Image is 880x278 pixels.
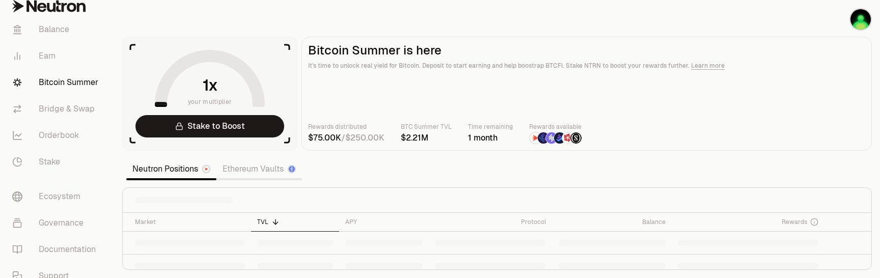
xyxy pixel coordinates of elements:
[558,218,665,226] div: Balance
[4,43,110,69] a: Earn
[308,122,384,132] p: Rewards distributed
[345,218,423,226] div: APY
[126,159,216,179] a: Neutron Positions
[308,61,865,71] p: It's time to unlock real yield for Bitcoin. Deposit to start earning and help boostrap BTCFi. Sta...
[188,97,232,107] span: your multiplier
[691,62,725,70] a: Learn more
[4,149,110,175] a: Stake
[529,122,582,132] p: Rewards available
[4,69,110,96] a: Bitcoin Summer
[401,122,452,132] p: BTC Summer TVL
[4,236,110,263] a: Documentation
[530,132,541,144] img: NTRN
[570,132,582,144] img: Structured Points
[4,96,110,122] a: Bridge & Swap
[562,132,573,144] img: Mars Fragments
[538,132,549,144] img: EtherFi Points
[216,159,302,179] a: Ethereum Vaults
[135,115,284,137] a: Stake to Boost
[4,183,110,210] a: Ecosystem
[4,210,110,236] a: Governance
[468,122,513,132] p: Time remaining
[4,122,110,149] a: Orderbook
[435,218,546,226] div: Protocol
[308,43,865,58] h2: Bitcoin Summer is here
[468,132,513,144] div: 1 month
[289,166,295,172] img: Ethereum Logo
[135,218,245,226] div: Market
[554,132,565,144] img: Bedrock Diamonds
[257,218,333,226] div: TVL
[782,218,807,226] span: Rewards
[850,9,871,30] img: Albert 5
[4,16,110,43] a: Balance
[308,132,384,144] div: /
[546,132,557,144] img: Solv Points
[203,166,209,172] img: Neutron Logo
